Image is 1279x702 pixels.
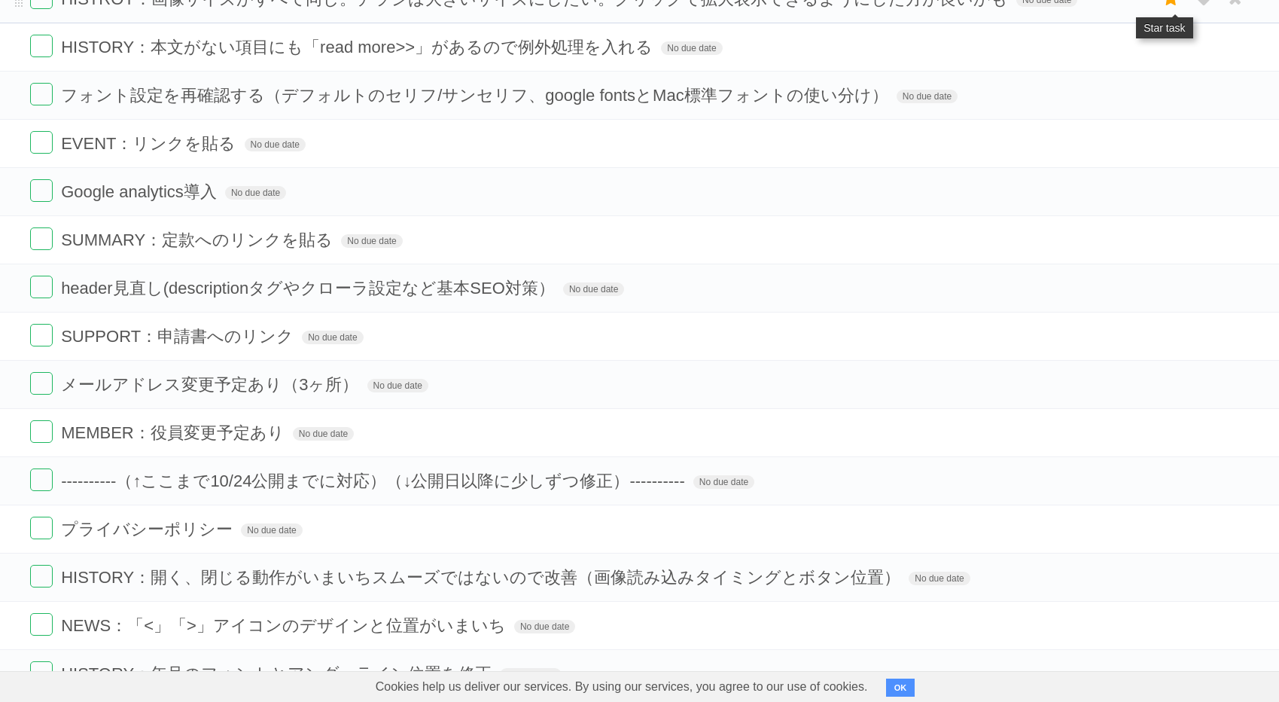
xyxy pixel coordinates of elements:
span: HISTORY：本文がない項目にも「read more>>」があるので例外処理を入れる [61,38,656,56]
span: No due date [245,138,306,151]
span: No due date [661,41,722,55]
label: Done [30,661,53,684]
span: Cookies help us deliver our services. By using our services, you agree to our use of cookies. [361,672,883,702]
label: Done [30,372,53,395]
span: No due date [563,282,624,296]
label: Done [30,131,53,154]
span: HISTORY：開く、閉じる動作がいまいちスムーズではないので改善（画像読み込みタイミングとボタン位置） [61,568,904,587]
span: SUMMARY：定款へのリンクを貼る [61,230,336,249]
span: Google analytics導入 [61,182,221,201]
label: Done [30,613,53,636]
label: Done [30,83,53,105]
span: No due date [293,427,354,441]
span: メールアドレス変更予定あり（3ヶ所） [61,375,362,394]
span: プライバシーポリシー [61,520,236,539]
span: No due date [500,668,561,682]
span: No due date [897,90,958,103]
span: No due date [514,620,575,633]
span: No due date [302,331,363,344]
label: Done [30,565,53,588]
span: MEMBER：役員変更予定あり [61,423,288,442]
span: No due date [241,523,302,537]
button: OK [886,679,915,697]
label: Done [30,324,53,346]
label: Done [30,227,53,250]
label: Done [30,517,53,539]
label: Done [30,276,53,298]
label: Done [30,179,53,202]
span: フォント設定を再確認する（デフォルトのセリフ/サンセリフ、google fontsとMac標準フォントの使い分け） [61,86,892,105]
span: No due date [909,572,970,585]
label: Done [30,35,53,57]
span: No due date [341,234,402,248]
span: NEWS：「<」「>」アイコンのデザインと位置がいまいち [61,616,510,635]
span: EVENT：リンクを貼る [61,134,239,153]
label: Done [30,469,53,491]
span: No due date [693,475,754,489]
span: HISTORY：年号のフォントとアンダーライン位置を修正 [61,664,495,683]
span: ----------（↑ここまで10/24公開までに対応）（↓公開日以降に少しずつ修正）---------- [61,472,689,490]
span: header見直し(descriptionタグやクローラ設定など基本SEO対策） [61,279,559,298]
span: SUPPORT：申請書へのリンク [61,327,297,346]
span: No due date [225,186,286,200]
span: No due date [367,379,428,392]
label: Done [30,420,53,443]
